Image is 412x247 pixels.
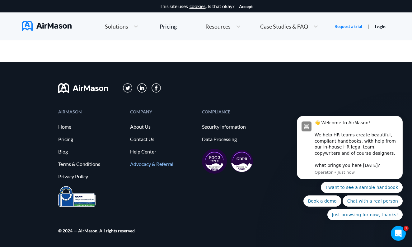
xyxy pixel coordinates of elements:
span: Case Studies & FAQ [260,24,308,29]
span: Solutions [105,24,128,29]
img: prighter-certificate-eu-7c0b0bead1821e86115914626e15d079.png [58,186,96,207]
span: 1 [404,226,409,231]
div: COMPANY [130,110,196,114]
span: Resources [205,24,231,29]
a: cookies [190,3,206,9]
a: Home [58,124,124,130]
img: gdpr-98ea35551734e2af8fd9405dbdaf8c18.svg [231,150,253,172]
a: Data Processing [202,136,268,142]
iframe: Intercom notifications message [288,112,412,224]
div: COMPLIANCE [202,110,268,114]
img: svg+xml;base64,PD94bWwgdmVyc2lvbj0iMS4wIiBlbmNvZGluZz0iVVRGLTgiPz4KPHN2ZyB3aWR0aD0iMzBweCIgaGVpZ2... [152,83,161,93]
a: Pricing [58,136,124,142]
a: Security information [202,124,268,130]
img: soc2-17851990f8204ed92eb8cdb2d5e8da73.svg [202,149,227,174]
a: Contact Us [130,136,196,142]
a: Privacy Policy [58,174,124,179]
button: Accept cookies [239,4,253,9]
a: Terms & Conditions [58,161,124,167]
a: Advocacy & Referral [130,161,196,167]
img: svg+xml;base64,PD94bWwgdmVyc2lvbj0iMS4wIiBlbmNvZGluZz0iVVRGLTgiPz4KPHN2ZyB3aWR0aD0iMzFweCIgaGVpZ2... [123,83,133,93]
div: © 2024 — AirMason. All rights reserved [58,229,135,233]
img: AirMason Logo [22,21,72,31]
a: Pricing [160,21,177,32]
div: AIRMASON [58,110,124,114]
a: About Us [130,124,196,130]
a: Request a trial [335,23,362,30]
a: Help Center [130,149,196,154]
a: Login [375,24,386,29]
iframe: Intercom live chat [391,226,406,241]
img: svg+xml;base64,PHN2ZyB3aWR0aD0iMTYwIiBoZWlnaHQ9IjMyIiB2aWV3Qm94PSIwIDAgMTYwIDMyIiBmaWxsPSJub25lIi... [58,83,108,93]
img: svg+xml;base64,PD94bWwgdmVyc2lvbj0iMS4wIiBlbmNvZGluZz0iVVRGLTgiPz4KPHN2ZyB3aWR0aD0iMzFweCIgaGVpZ2... [137,83,147,93]
span: | [368,23,369,29]
a: Blog [58,149,124,154]
div: Pricing [160,24,177,29]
